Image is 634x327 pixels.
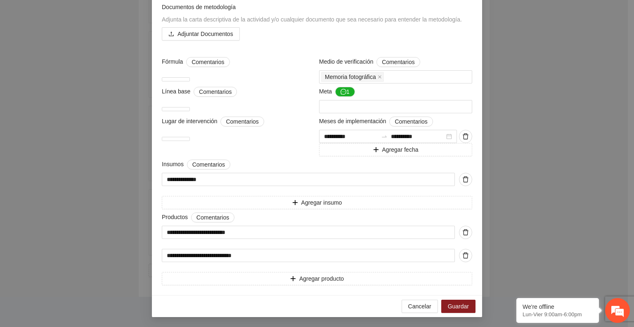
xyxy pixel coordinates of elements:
[301,198,342,207] span: Agregar insumo
[186,57,229,67] button: Fórmula
[162,272,472,285] button: plusAgregar producto
[319,117,433,127] span: Meses de implementación
[459,133,472,140] span: delete
[389,117,433,127] button: Meses de implementación
[194,87,237,97] button: Línea base
[187,160,230,169] button: Insumos
[4,226,157,255] textarea: Escriba su mensaje aquí y haga clic en “Enviar”
[341,89,346,95] span: message
[321,72,384,82] span: Memoria fotográfica
[162,16,462,23] span: Adjunta la carta descriptiva de la actividad y/o cualquier documento que sea necesario para enten...
[382,57,414,67] span: Comentarios
[319,87,355,97] span: Meta
[16,110,146,194] span: Estamos sin conexión. Déjenos un mensaje.
[395,117,427,126] span: Comentarios
[382,145,419,154] span: Agregar fecha
[226,117,258,126] span: Comentarios
[162,4,236,10] span: Documentos de metodología
[162,160,230,169] span: Insumos
[325,72,376,81] span: Memoria fotográfica
[162,212,234,222] span: Productos
[162,57,230,67] span: Fórmula
[523,303,593,310] div: We're offline
[381,133,388,140] span: swap-right
[459,173,472,186] button: delete
[292,200,298,206] span: plus
[408,302,431,311] span: Cancelar
[459,130,472,143] button: delete
[162,31,240,37] span: uploadAdjuntar Documentos
[448,302,469,311] span: Guardar
[523,311,593,317] p: Lun-Vier 9:00am-6:00pm
[381,133,388,140] span: to
[135,4,155,24] div: Minimizar ventana de chat en vivo
[162,196,472,209] button: plusAgregar insumo
[168,31,174,38] span: upload
[290,276,296,282] span: plus
[319,57,420,67] span: Medio de verificación
[441,300,475,313] button: Guardar
[373,147,379,153] span: plus
[459,252,472,259] span: delete
[162,87,237,97] span: Línea base
[177,29,233,38] span: Adjuntar Documentos
[299,274,344,283] span: Agregar producto
[191,212,234,222] button: Productos
[199,87,232,96] span: Comentarios
[319,143,472,156] button: plusAgregar fecha
[162,27,240,41] button: uploadAdjuntar Documentos
[196,213,229,222] span: Comentarios
[192,57,224,67] span: Comentarios
[123,255,150,266] em: Enviar
[335,87,355,97] button: Meta
[43,42,139,53] div: Dejar un mensaje
[459,249,472,262] button: delete
[459,176,472,183] span: delete
[378,75,382,79] span: close
[459,226,472,239] button: delete
[220,117,264,127] button: Lugar de intervención
[459,229,472,236] span: delete
[162,117,264,127] span: Lugar de intervención
[402,300,438,313] button: Cancelar
[376,57,420,67] button: Medio de verificación
[192,160,225,169] span: Comentarios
